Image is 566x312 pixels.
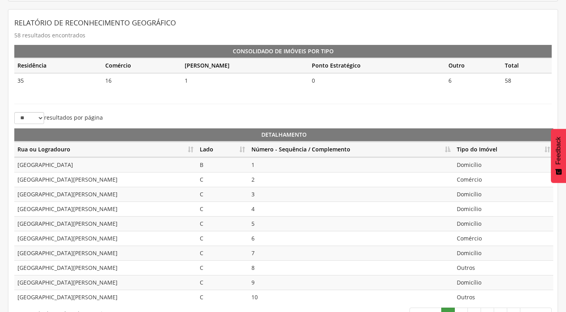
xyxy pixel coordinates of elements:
th: Detalhamento [14,128,553,142]
td: [GEOGRAPHIC_DATA][PERSON_NAME] [14,202,197,216]
td: Domicílio [454,202,553,216]
td: 3 [248,187,454,202]
td: C [197,290,248,304]
td: Domicílio [454,246,553,260]
td: Domicílio [454,216,553,231]
td: Comércio [454,231,553,246]
td: Domicílio [454,275,553,290]
td: Outros [454,290,553,304]
td: [GEOGRAPHIC_DATA][PERSON_NAME] [14,216,197,231]
td: 5 [248,216,454,231]
th: Lado: Ordenar colunas de forma ascendente [197,142,248,157]
td: 58 [502,73,552,88]
td: C [197,172,248,187]
td: 10 [248,290,454,304]
td: C [197,260,248,275]
label: resultados por página [14,112,103,124]
td: [GEOGRAPHIC_DATA][PERSON_NAME] [14,260,197,275]
td: [GEOGRAPHIC_DATA][PERSON_NAME] [14,246,197,260]
td: C [197,275,248,290]
td: 1 [182,73,309,88]
header: Relatório de Reconhecimento Geográfico [14,16,552,30]
th: Total [502,58,552,73]
td: Domicílio [454,157,553,172]
td: C [197,231,248,246]
td: 35 [14,73,102,88]
td: 6 [445,73,501,88]
th: Consolidado de Imóveis por Tipo [14,45,552,58]
td: C [197,216,248,231]
td: 6 [248,231,454,246]
th: Outro [445,58,501,73]
td: 16 [102,73,182,88]
td: [GEOGRAPHIC_DATA][PERSON_NAME] [14,275,197,290]
td: Outros [454,260,553,275]
th: [PERSON_NAME] [182,58,309,73]
th: Residência [14,58,102,73]
td: 8 [248,260,454,275]
td: C [197,202,248,216]
td: 2 [248,172,454,187]
td: [GEOGRAPHIC_DATA][PERSON_NAME] [14,172,197,187]
td: B [197,157,248,172]
td: [GEOGRAPHIC_DATA] [14,157,197,172]
td: 7 [248,246,454,260]
td: [GEOGRAPHIC_DATA][PERSON_NAME] [14,290,197,304]
button: Feedback - Mostrar pesquisa [551,129,566,183]
td: C [197,246,248,260]
td: 4 [248,202,454,216]
th: Comércio [102,58,182,73]
th: Ponto Estratégico [309,58,445,73]
td: [GEOGRAPHIC_DATA][PERSON_NAME] [14,231,197,246]
td: 0 [309,73,445,88]
p: 58 resultados encontrados [14,30,552,41]
td: 9 [248,275,454,290]
th: Tipo do Imóvel: Ordenar colunas de forma ascendente [454,142,553,157]
th: Número - Sequência / Complemento: Ordenar colunas de forma descendente [248,142,454,157]
td: Comércio [454,172,553,187]
td: C [197,187,248,202]
select: resultados por página [14,112,44,124]
td: Domicílio [454,187,553,202]
span: Feedback [555,137,562,165]
td: [GEOGRAPHIC_DATA][PERSON_NAME] [14,187,197,202]
th: Rua ou Logradouro: Ordenar colunas de forma ascendente [14,142,197,157]
td: 1 [248,157,454,172]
